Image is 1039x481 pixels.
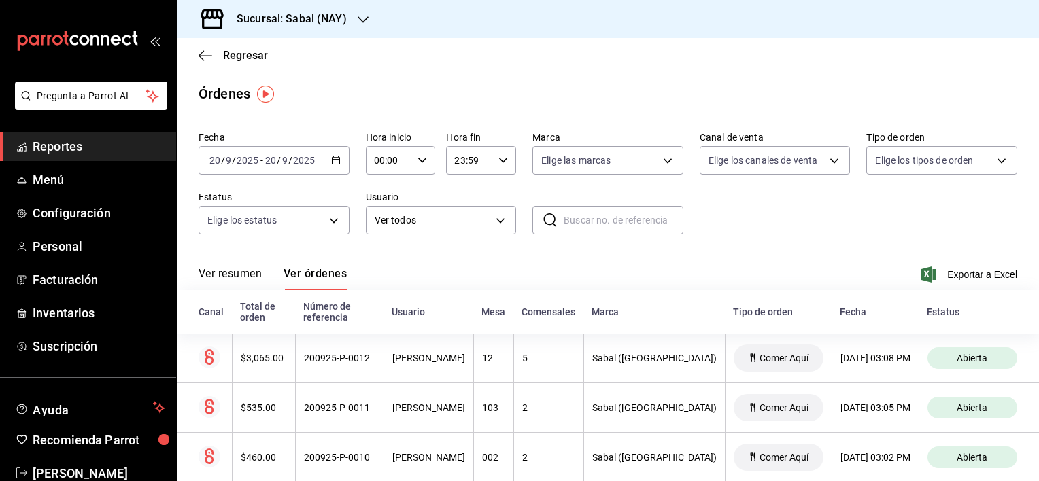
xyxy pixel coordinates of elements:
div: 002 [482,452,505,463]
button: open_drawer_menu [150,35,160,46]
div: 2 [522,402,575,413]
div: 103 [482,402,505,413]
span: Abierta [951,353,993,363]
label: Canal de venta [700,132,851,142]
span: Comer Aquí [754,452,814,463]
span: Elige los estatus [207,213,277,227]
label: Tipo de orden [866,132,1017,142]
span: / [232,155,236,166]
div: Tipo de orden [733,306,823,317]
span: - [260,155,263,166]
button: Exportar a Excel [924,266,1017,283]
span: Reportes [33,137,165,156]
span: Ver todos [375,213,492,228]
span: Facturación [33,270,165,289]
span: Abierta [951,452,993,463]
div: 5 [522,353,575,363]
button: Ver órdenes [284,267,347,290]
label: Hora inicio [366,132,436,142]
span: Regresar [223,49,268,62]
div: Sabal ([GEOGRAPHIC_DATA]) [592,402,717,413]
button: Pregunta a Parrot AI [15,82,167,110]
div: $535.00 [241,402,287,413]
div: Fecha [840,306,910,317]
div: 200925-P-0011 [304,402,375,413]
span: / [277,155,281,166]
input: Buscar no. de referencia [564,207,683,234]
input: -- [265,155,277,166]
label: Fecha [199,132,350,142]
span: Elige los canales de venta [709,154,817,167]
span: Comer Aquí [754,353,814,363]
div: [DATE] 03:08 PM [840,353,910,363]
div: Órdenes [199,84,250,104]
span: / [221,155,225,166]
span: Recomienda Parrot [33,431,165,449]
span: / [288,155,292,166]
span: Elige las marcas [541,154,611,167]
input: -- [225,155,232,166]
div: Canal [199,306,224,317]
a: Pregunta a Parrot AI [10,99,167,113]
div: Marca [592,306,717,317]
span: Personal [33,237,165,255]
div: 2 [522,452,575,463]
span: Elige los tipos de orden [875,154,973,167]
button: Regresar [199,49,268,62]
div: $3,065.00 [241,353,287,363]
div: 12 [482,353,505,363]
img: Tooltip marker [257,86,274,103]
button: Ver resumen [199,267,262,290]
span: Comer Aquí [754,402,814,413]
div: 200925-P-0012 [304,353,375,363]
div: Sabal ([GEOGRAPHIC_DATA]) [592,353,717,363]
input: -- [209,155,221,166]
div: [PERSON_NAME] [392,452,465,463]
label: Marca [532,132,683,142]
div: Número de referencia [303,301,375,323]
div: Usuario [392,306,465,317]
span: Ayuda [33,399,148,416]
div: Comensales [522,306,575,317]
input: -- [282,155,288,166]
div: [PERSON_NAME] [392,402,465,413]
div: Sabal ([GEOGRAPHIC_DATA]) [592,452,717,463]
span: Menú [33,171,165,189]
input: ---- [236,155,259,166]
div: $460.00 [241,452,287,463]
div: Estatus [927,306,1017,317]
span: Inventarios [33,304,165,322]
label: Usuario [366,192,517,202]
label: Hora fin [446,132,516,142]
div: Total de orden [240,301,287,323]
label: Estatus [199,192,350,202]
div: Mesa [481,306,505,317]
div: navigation tabs [199,267,347,290]
input: ---- [292,155,316,166]
span: Suscripción [33,337,165,355]
span: Pregunta a Parrot AI [37,89,146,103]
div: [DATE] 03:02 PM [840,452,910,463]
span: Configuración [33,204,165,222]
h3: Sucursal: Sabal (NAY) [226,11,347,27]
div: [DATE] 03:05 PM [840,402,910,413]
div: 200925-P-0010 [304,452,375,463]
span: Abierta [951,402,993,413]
div: [PERSON_NAME] [392,353,465,363]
